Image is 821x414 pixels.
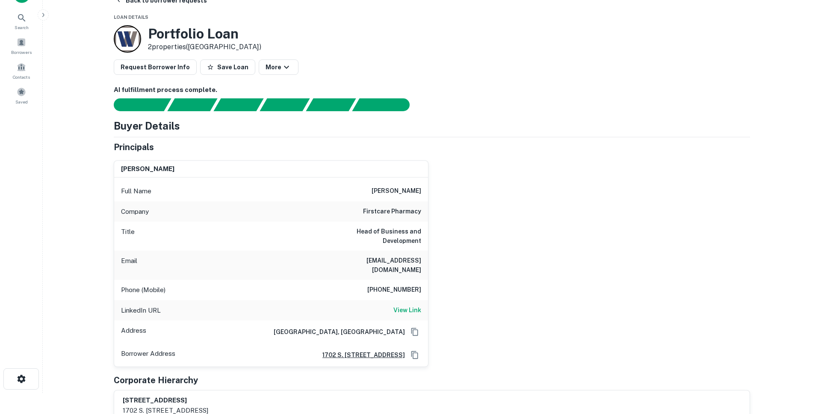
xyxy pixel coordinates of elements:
iframe: Chat Widget [778,346,821,387]
button: Copy Address [408,325,421,338]
div: Principals found, still searching for contact information. This may take time... [306,98,356,111]
button: Copy Address [408,349,421,361]
h6: Head of Business and Development [319,227,421,245]
button: Request Borrower Info [114,59,197,75]
h6: [PERSON_NAME] [372,186,421,196]
a: 1702 s. [STREET_ADDRESS] [316,350,405,360]
p: LinkedIn URL [121,305,161,316]
button: More [259,59,298,75]
p: Title [121,227,135,245]
h5: Principals [114,141,154,154]
a: Search [3,9,40,33]
p: Address [121,325,146,338]
div: Your request is received and processing... [167,98,217,111]
p: Company [121,207,149,217]
h6: [STREET_ADDRESS] [123,396,208,405]
p: Email [121,256,137,275]
p: Borrower Address [121,349,175,361]
h6: firstcare pharmacy [363,207,421,217]
span: Saved [15,98,28,105]
p: 2 properties ([GEOGRAPHIC_DATA]) [148,42,261,52]
a: Saved [3,84,40,107]
div: Principals found, AI now looking for contact information... [260,98,310,111]
h4: Buyer Details [114,118,180,133]
span: Contacts [13,74,30,80]
h6: [PHONE_NUMBER] [367,285,421,295]
button: Save Loan [200,59,255,75]
h6: [PERSON_NAME] [121,164,174,174]
p: Full Name [121,186,151,196]
span: Borrowers [11,49,32,56]
h6: [EMAIL_ADDRESS][DOMAIN_NAME] [319,256,421,275]
div: Documents found, AI parsing details... [213,98,263,111]
div: Sending borrower request to AI... [103,98,168,111]
a: View Link [393,305,421,316]
h5: Corporate Hierarchy [114,374,198,387]
span: Loan Details [114,15,148,20]
a: Borrowers [3,34,40,57]
div: AI fulfillment process complete. [352,98,420,111]
p: Phone (Mobile) [121,285,165,295]
h6: AI fulfillment process complete. [114,85,750,95]
span: Search [15,24,29,31]
h6: [GEOGRAPHIC_DATA], [GEOGRAPHIC_DATA] [267,327,405,337]
a: Contacts [3,59,40,82]
h3: Portfolio Loan [148,26,261,42]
